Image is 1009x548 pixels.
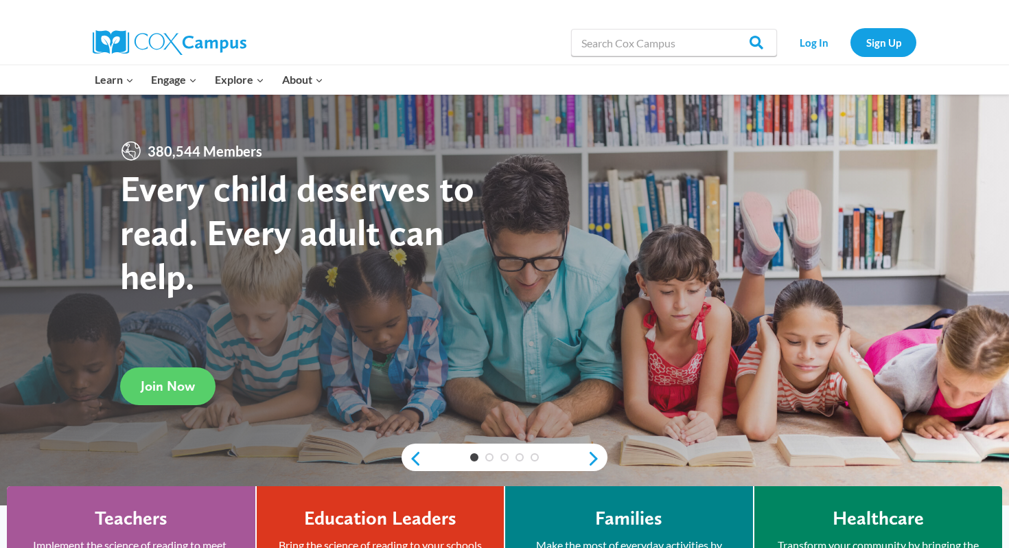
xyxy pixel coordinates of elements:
a: next [587,450,607,467]
h4: Healthcare [833,507,924,530]
a: 5 [531,453,539,461]
strong: Every child deserves to read. Every adult can help. [120,166,474,297]
span: Join Now [141,378,195,394]
a: Sign Up [850,28,916,56]
a: 1 [470,453,478,461]
input: Search Cox Campus [571,29,777,56]
span: Engage [151,71,197,89]
a: previous [402,450,422,467]
span: Explore [215,71,264,89]
span: Learn [95,71,134,89]
a: Join Now [120,367,216,405]
h4: Education Leaders [304,507,456,530]
span: About [282,71,323,89]
span: 380,544 Members [142,140,268,162]
img: Cox Campus [93,30,246,55]
a: 3 [500,453,509,461]
nav: Primary Navigation [86,65,332,94]
a: 4 [515,453,524,461]
a: Log In [784,28,844,56]
a: 2 [485,453,494,461]
h4: Families [595,507,662,530]
h4: Teachers [95,507,167,530]
nav: Secondary Navigation [784,28,916,56]
div: content slider buttons [402,445,607,472]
